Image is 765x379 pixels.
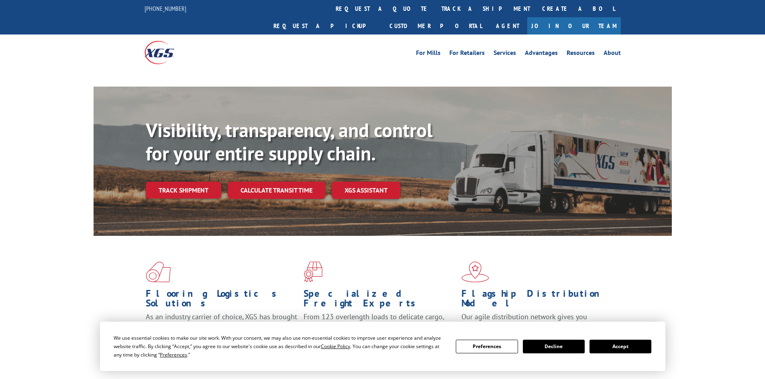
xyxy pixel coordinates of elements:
span: Preferences [160,351,187,358]
button: Decline [523,340,585,353]
a: Advantages [525,50,558,59]
a: Join Our Team [527,17,621,34]
a: XGS ASSISTANT [332,182,400,199]
p: From 123 overlength loads to delicate cargo, our experienced staff knows the best way to move you... [304,312,455,348]
span: As an industry carrier of choice, XGS has brought innovation and dedication to flooring logistics... [146,312,297,340]
h1: Specialized Freight Experts [304,289,455,312]
a: Request a pickup [267,17,384,34]
h1: Flagship Distribution Model [461,289,613,312]
a: Services [494,50,516,59]
span: Our agile distribution network gives you nationwide inventory management on demand. [461,312,609,331]
a: [PHONE_NUMBER] [145,4,186,12]
a: Track shipment [146,182,221,199]
a: About [604,50,621,59]
img: xgs-icon-focused-on-flooring-red [304,261,322,282]
b: Visibility, transparency, and control for your entire supply chain. [146,118,432,166]
a: Calculate transit time [228,182,325,199]
button: Accept [590,340,651,353]
a: Agent [488,17,527,34]
span: Cookie Policy [321,343,350,350]
a: Customer Portal [384,17,488,34]
h1: Flooring Logistics Solutions [146,289,298,312]
div: Cookie Consent Prompt [100,322,665,371]
a: For Mills [416,50,441,59]
button: Preferences [456,340,518,353]
img: xgs-icon-flagship-distribution-model-red [461,261,489,282]
div: We use essential cookies to make our site work. With your consent, we may also use non-essential ... [114,334,446,359]
img: xgs-icon-total-supply-chain-intelligence-red [146,261,171,282]
a: Resources [567,50,595,59]
a: For Retailers [449,50,485,59]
